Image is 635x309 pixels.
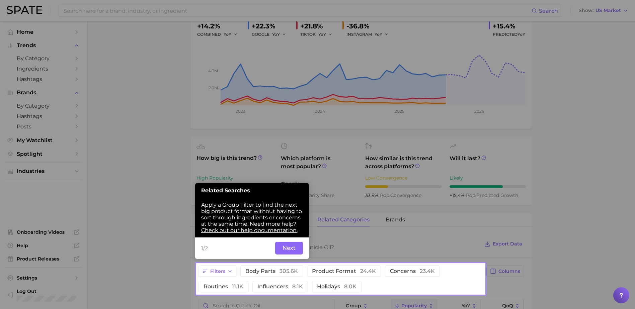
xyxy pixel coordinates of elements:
span: 8.1k [292,283,303,290]
span: routines [204,284,243,289]
span: 305.6k [280,268,298,274]
button: Filters [199,266,236,277]
span: influencers [257,284,303,289]
span: holidays [317,284,356,289]
span: product format [312,269,376,274]
span: 11.1k [232,283,243,290]
span: Filters [210,269,225,274]
span: 8.0k [344,283,356,290]
span: body parts [245,269,298,274]
span: 24.4k [360,268,376,274]
span: concerns [390,269,435,274]
span: 23.4k [420,268,435,274]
